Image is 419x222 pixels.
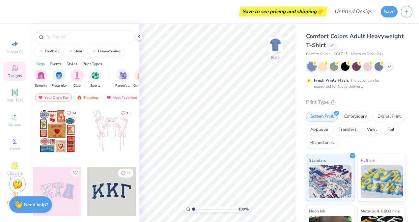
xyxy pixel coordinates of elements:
[240,7,326,16] div: Save to see pricing and shipping
[68,49,73,53] img: trend_line.gif
[334,125,361,135] div: Transfers
[35,46,62,56] button: football
[329,5,377,18] input: Untitled Design
[50,61,62,67] div: Events
[133,69,149,88] button: filter button
[306,98,406,106] div: Print Type
[24,202,48,208] strong: Need help?
[306,32,404,49] span: Comfort Colors Adult Heavyweight T-Shirt
[314,78,349,83] strong: Fresh Prints Flash:
[71,169,79,177] button: Like
[35,94,72,101] div: Your Org's Fav
[334,51,348,57] span: # C1717
[82,61,102,67] div: Print Types
[103,94,140,101] div: Most Favorited
[115,69,130,88] div: filter for Parent's Weekend
[314,77,395,89] div: This color can be expedited for 5 day delivery.
[373,112,405,122] div: Digital Print
[340,112,371,122] div: Embroidery
[361,165,403,198] img: Puff Ink
[8,73,22,78] span: Designs
[52,69,67,88] div: filter for Fraternity
[38,95,43,100] img: most_fav.gif
[317,7,324,15] span: 👉
[92,72,99,79] img: Sports Image
[45,49,59,53] div: football
[238,206,249,212] span: 100 %
[38,49,43,53] img: trend_line.gif
[67,61,77,67] div: Styles
[70,69,84,88] button: filter button
[7,200,23,206] span: Decorate
[118,169,133,178] button: Like
[309,208,325,214] span: Neon Ink
[52,83,67,88] span: Fraternity
[133,69,149,88] div: filter for Game Day
[7,97,23,103] span: Add Text
[64,109,79,118] button: Like
[309,165,351,198] img: Standard
[106,95,111,100] img: most_fav.gif
[271,55,280,61] div: Back
[88,46,124,56] button: homecoming
[70,69,84,88] div: filter for Club
[306,112,338,122] div: Screen Print
[115,83,130,88] span: Parent's Weekend
[89,69,102,88] button: filter button
[351,51,384,57] span: Minimum Order: 24 +
[137,72,145,79] img: Game Day Image
[34,69,47,88] div: filter for Sorority
[7,49,23,54] span: Image AI
[90,83,100,88] span: Sports
[52,69,67,88] button: filter button
[73,83,81,88] span: Club
[3,171,26,181] span: Clipart & logos
[72,112,76,115] span: 14
[89,69,102,88] div: filter for Sports
[37,72,45,79] img: Sorority Image
[119,72,127,79] img: Parent's Weekend Image
[64,46,85,56] button: bear
[45,34,130,40] input: Try "Alpha"
[361,208,400,214] span: Metallic & Glitter Ink
[381,6,398,17] button: Save
[73,72,81,79] img: Club Image
[306,51,330,57] span: Comfort Colors
[126,112,130,115] span: 15
[91,49,97,53] img: trend_line.gif
[361,157,375,164] span: Puff Ink
[306,138,338,148] div: Rhinestones
[309,157,326,164] span: Standard
[133,83,149,88] span: Game Day
[74,49,82,53] div: bear
[98,49,121,53] div: homecoming
[55,72,63,79] img: Fraternity Image
[269,38,282,51] img: Back
[10,146,20,152] span: Greek
[36,61,45,67] div: Orgs
[34,69,47,88] button: filter button
[306,125,332,135] div: Applique
[35,83,47,88] span: Sorority
[118,109,133,118] button: Like
[363,125,381,135] div: Vinyl
[115,69,130,88] button: filter button
[383,125,399,135] div: Foil
[74,94,101,101] div: Trending
[126,172,130,175] span: 33
[77,95,82,100] img: trending.gif
[8,122,21,127] span: Upload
